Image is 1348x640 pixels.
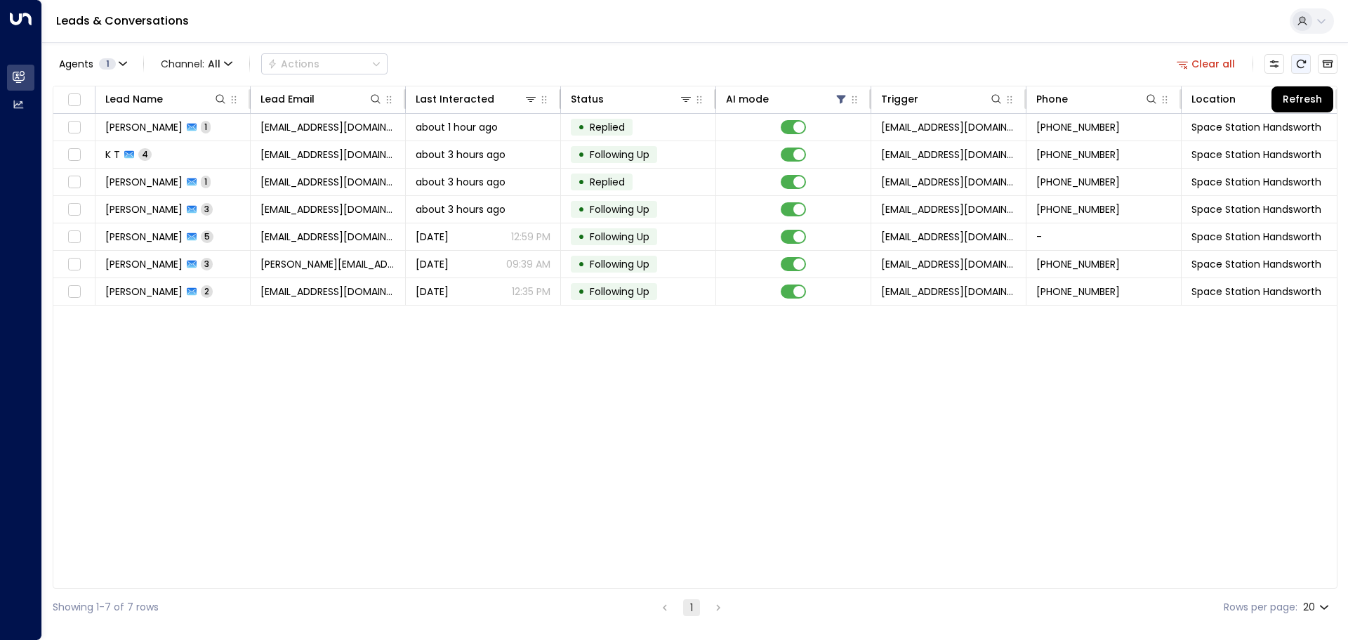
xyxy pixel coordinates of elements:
span: Channel: [155,54,238,74]
span: danny.singh89@outlook.com [260,257,395,271]
span: Aug 12, 2025 [416,257,449,271]
div: AI mode [726,91,848,107]
span: James Letts [105,285,183,299]
span: 4 [138,148,152,160]
button: Actions [261,53,388,74]
div: Lead Name [105,91,227,107]
span: Toggle select all [65,91,83,109]
span: 2 [201,285,213,297]
span: Following Up [590,148,649,162]
span: 1 [201,176,211,188]
span: Toggle select row [65,146,83,164]
div: • [578,225,585,249]
div: Refresh [1271,86,1333,112]
div: Showing 1-7 of 7 rows [53,600,159,615]
div: 20 [1303,597,1332,618]
div: • [578,170,585,194]
span: Kulvinder Nijjar [105,230,183,244]
div: AI mode [726,91,769,107]
span: Toggle select row [65,283,83,301]
span: Space Station Handsworth [1191,285,1321,299]
span: jhanveepatel4@gmail.com [260,175,395,189]
div: Actions [267,58,319,70]
span: Agents [59,59,93,69]
span: Aug 11, 2025 [416,285,449,299]
span: Refresh [1291,54,1311,74]
span: Linda Beasley [105,202,183,216]
div: Trigger [881,91,918,107]
div: Last Interacted [416,91,494,107]
span: +447847883855 [1036,148,1120,162]
span: +447951179568 [1036,285,1120,299]
span: szilvablack@hotmail.com [260,202,395,216]
span: +447988159252 [1036,175,1120,189]
div: Last Interacted [416,91,538,107]
button: Channel:All [155,54,238,74]
span: Space Station Handsworth [1191,202,1321,216]
div: Lead Email [260,91,383,107]
span: 1 [201,121,211,133]
span: Following Up [590,230,649,244]
div: Phone [1036,91,1158,107]
p: 12:35 PM [512,285,550,299]
span: leads@space-station.co.uk [881,285,1016,299]
div: Location [1191,91,1236,107]
div: • [578,197,585,221]
nav: pagination navigation [656,599,727,616]
button: page 1 [683,599,700,616]
span: Following Up [590,257,649,271]
span: Space Station Handsworth [1191,230,1321,244]
span: Toggle select row [65,119,83,136]
span: ethang@gmail.com [260,120,395,134]
span: about 3 hours ago [416,175,505,189]
span: leads@space-station.co.uk [881,230,1016,244]
span: about 3 hours ago [416,202,505,216]
span: Jhanvee Patel [105,175,183,189]
span: about 3 hours ago [416,148,505,162]
span: Yesterday [416,230,449,244]
span: leads@space-station.co.uk [881,148,1016,162]
span: leads@space-station.co.uk [881,175,1016,189]
span: Space Station Handsworth [1191,120,1321,134]
span: Ethan Gobetz [105,120,183,134]
span: leads@space-station.co.uk [881,257,1016,271]
td: - [1026,223,1182,250]
span: +447542458912 [1036,257,1120,271]
div: Lead Name [105,91,163,107]
button: Clear all [1171,54,1241,74]
button: Customize [1264,54,1284,74]
span: Toggle select row [65,228,83,246]
button: Archived Leads [1318,54,1337,74]
div: • [578,280,585,303]
div: Trigger [881,91,1003,107]
span: +447821378514 [1036,202,1120,216]
span: Replied [590,175,625,189]
div: Status [571,91,604,107]
span: Toggle select row [65,201,83,218]
span: leads@space-station.co.uk [881,120,1016,134]
span: 3 [201,203,213,215]
div: • [578,252,585,276]
button: Agents1 [53,54,132,74]
div: Status [571,91,693,107]
div: Location [1191,91,1314,107]
span: +4419176553972 [1036,120,1120,134]
p: 12:59 PM [511,230,550,244]
span: kul100uk@yahoo.co.uk [260,230,395,244]
span: Replied [590,120,625,134]
div: • [578,143,585,166]
span: Space Station Handsworth [1191,175,1321,189]
p: 09:39 AM [506,257,550,271]
span: about 1 hour ago [416,120,498,134]
span: leads@space-station.co.uk [881,202,1016,216]
span: Toggle select row [65,174,83,191]
span: All [208,58,220,70]
span: 5 [201,230,213,242]
span: Space Station Handsworth [1191,257,1321,271]
span: Following Up [590,202,649,216]
span: 1 [99,58,116,70]
label: Rows per page: [1224,600,1297,615]
div: Button group with a nested menu [261,53,388,74]
span: 3 [201,258,213,270]
div: Phone [1036,91,1068,107]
